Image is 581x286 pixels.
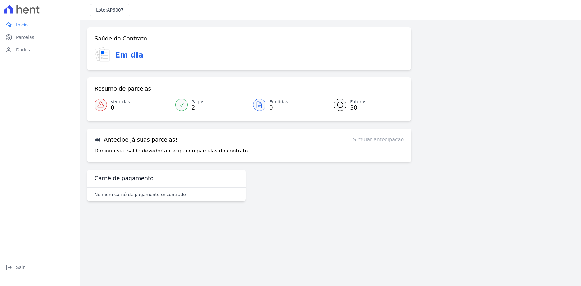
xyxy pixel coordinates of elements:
[191,99,204,105] span: Pagas
[172,96,249,114] a: Pagas 2
[353,136,404,143] a: Simular antecipação
[2,44,77,56] a: personDados
[5,34,12,41] i: paid
[96,7,124,13] h3: Lote:
[326,96,404,114] a: Futuras 30
[16,264,25,270] span: Sair
[95,85,151,92] h3: Resumo de parcelas
[350,99,366,105] span: Futuras
[249,96,326,114] a: Emitidas 0
[16,47,30,53] span: Dados
[95,147,249,155] p: Diminua seu saldo devedor antecipando parcelas do contrato.
[269,99,288,105] span: Emitidas
[95,96,172,114] a: Vencidas 0
[95,136,178,143] h3: Antecipe já suas parcelas!
[191,105,204,110] span: 2
[95,35,147,42] h3: Saúde do Contrato
[350,105,366,110] span: 30
[107,7,124,12] span: AP6007
[16,34,34,40] span: Parcelas
[5,21,12,29] i: home
[269,105,288,110] span: 0
[115,49,143,61] h3: Em dia
[111,105,130,110] span: 0
[2,31,77,44] a: paidParcelas
[16,22,28,28] span: Início
[5,46,12,54] i: person
[2,261,77,274] a: logoutSair
[95,175,154,182] h3: Carnê de pagamento
[2,19,77,31] a: homeInício
[111,99,130,105] span: Vencidas
[95,191,186,198] p: Nenhum carnê de pagamento encontrado
[5,264,12,271] i: logout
